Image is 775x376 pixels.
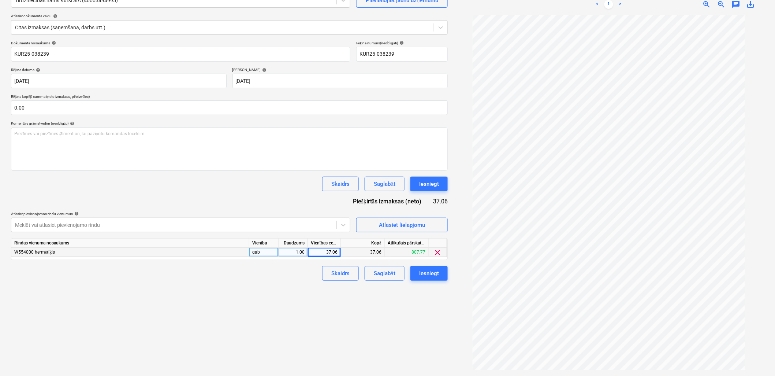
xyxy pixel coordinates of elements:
[374,179,395,189] div: Saglabāt
[73,211,79,216] span: help
[11,41,350,45] div: Dokumenta nosaukums
[11,74,227,88] input: Rēķina datums nav norādīts
[419,269,439,278] div: Iesniegt
[331,179,350,189] div: Skaidrs
[398,41,404,45] span: help
[261,68,267,72] span: help
[11,67,227,72] div: Rēķina datums
[347,197,433,206] div: Piešķirtās izmaksas (neto)
[433,248,442,257] span: clear
[50,41,56,45] span: help
[11,100,448,115] input: Rēķina kopējā summa (neto izmaksas, pēc izvēles)
[738,341,775,376] iframe: Chat Widget
[11,239,249,248] div: Rindas vienuma nosaukums
[34,68,40,72] span: help
[410,266,448,281] button: Iesniegt
[14,250,55,255] span: W554000 hermētiķis
[68,121,74,126] span: help
[356,218,448,232] button: Atlasiet lielapjomu
[322,177,359,191] button: Skaidrs
[331,269,350,278] div: Skaidrs
[11,47,350,62] input: Dokumenta nosaukums
[356,47,448,62] input: Rēķina numurs
[232,67,448,72] div: [PERSON_NAME]
[374,269,395,278] div: Saglabāt
[385,248,429,257] div: 807.77
[365,266,405,281] button: Saglabāt
[282,248,305,257] div: 1.00
[433,197,448,206] div: 37.06
[279,239,308,248] div: Daudzums
[11,211,350,216] div: Atlasiet pievienojamos rindu vienumus
[419,179,439,189] div: Iesniegt
[311,248,338,257] div: 37.06
[356,41,448,45] div: Rēķina numurs (neobligāti)
[385,239,429,248] div: Atlikušais pārskatītais budžets
[249,248,279,257] div: gab
[365,177,405,191] button: Saglabāt
[11,94,448,100] p: Rēķina kopējā summa (neto izmaksas, pēc izvēles)
[322,266,359,281] button: Skaidrs
[11,14,448,18] div: Atlasiet dokumenta veidu
[308,239,341,248] div: Vienības cena
[249,239,279,248] div: Vienība
[11,121,448,126] div: Komentārs grāmatvedim (neobligāti)
[410,177,448,191] button: Iesniegt
[341,239,385,248] div: Kopā
[232,74,448,88] input: Izpildes datums nav norādīts
[341,248,385,257] div: 37.06
[379,220,425,230] div: Atlasiet lielapjomu
[52,14,57,18] span: help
